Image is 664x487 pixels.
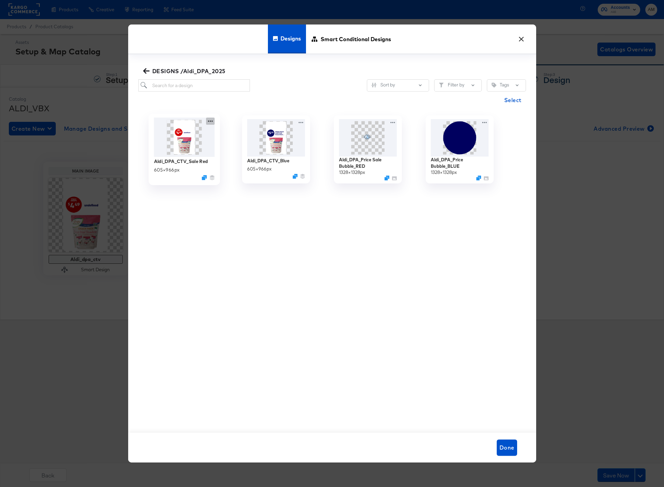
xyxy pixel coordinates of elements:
[501,93,524,107] button: Select
[504,95,522,105] span: Select
[247,119,305,157] img: Q3k1HE1IZN9sJyXLoShV2w.png
[492,83,496,87] svg: Tag
[339,157,397,169] div: Aldi_DPA_Price Sale Bubble_RED
[280,23,301,53] span: Designs
[497,439,517,456] button: Done
[321,24,391,54] span: Smart Conditional Designs
[242,115,310,183] div: Aldi_DPA_CTV_Blue605×966pxDuplicate
[434,79,482,92] button: FilterFilter by
[144,66,225,76] span: DESIGNS /Aldi_DPA_2025
[154,158,208,164] div: Aldi_DPA_CTV_Sale Red
[499,443,514,452] span: Done
[154,167,180,173] div: 605 × 966 px
[426,115,494,183] div: Aldi_DPA_Price Bubble_BLUE1328×1328pxDuplicate
[372,83,376,87] svg: Sliders
[334,115,402,183] div: Aldi_DPA_Price Sale Bubble_RED1328×1328pxDuplicate
[293,174,297,179] svg: Duplicate
[385,176,389,180] svg: Duplicate
[339,169,365,176] div: 1328 × 1328 px
[149,114,220,185] div: Aldi_DPA_CTV_Sale Red605×966pxDuplicate
[476,176,481,180] svg: Duplicate
[367,79,429,92] button: SlidersSort by
[515,31,528,44] button: ×
[487,79,526,92] button: TagTags
[431,157,489,169] div: Aldi_DPA_Price Bubble_BLUE
[247,166,272,172] div: 605 × 966 px
[431,169,457,176] div: 1328 × 1328 px
[138,79,250,92] input: Search for a design
[154,118,215,157] img: gIppX59keOmNuwjePZTKZw.png
[142,66,228,76] button: DESIGNS /Aldi_DPA_2025
[202,175,207,180] svg: Duplicate
[431,119,489,157] img: PBy1y5LjgXZr_S7heE8eWg.png
[439,83,444,87] svg: Filter
[247,158,289,164] div: Aldi_DPA_CTV_Blue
